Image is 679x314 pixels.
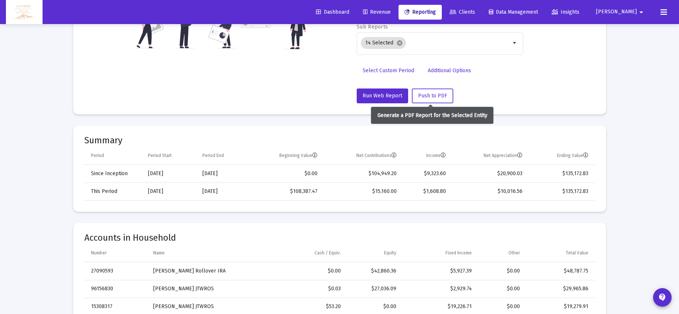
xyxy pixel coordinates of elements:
[357,5,397,20] a: Revenue
[148,188,192,195] div: [DATE]
[444,5,481,20] a: Clients
[323,183,402,200] td: $15,160.00
[357,24,388,30] label: Sub Reports
[351,303,396,310] div: $0.00
[482,285,520,293] div: $0.00
[396,40,403,46] mat-icon: cancel
[91,153,104,158] div: Period
[197,147,249,165] td: Column Period End
[148,244,271,262] td: Column Name
[351,285,396,293] div: $27,036.09
[249,165,323,183] td: $0.00
[402,183,451,200] td: $1,608.80
[271,244,346,262] td: Column Cash / Equiv.
[363,67,414,74] span: Select Custom Period
[351,267,396,275] div: $42,860.36
[552,9,579,15] span: Insights
[202,153,224,158] div: Period End
[489,9,538,15] span: Data Management
[402,147,451,165] td: Column Income
[84,244,148,262] td: Column Number
[84,262,148,280] td: 27090593
[361,37,406,49] mat-chip: 14 Selected
[587,4,655,19] button: [PERSON_NAME]
[279,153,317,158] div: Beginning Value
[528,165,595,183] td: $135,172.83
[84,147,143,165] td: Column Period
[323,165,402,183] td: $104,949.20
[482,267,520,275] div: $0.00
[402,165,451,183] td: $9,323.60
[84,165,143,183] td: Since Inception
[451,183,528,200] td: $10,016.56
[451,147,528,165] td: Column Net Appreciation
[276,285,341,293] div: $0.03
[596,9,637,15] span: [PERSON_NAME]
[530,267,588,275] div: $48,787.75
[637,5,646,20] mat-icon: arrow_drop_down
[407,267,472,275] div: $5,927.39
[407,285,472,293] div: $2,929.74
[484,153,522,158] div: Net Appreciation
[315,250,341,256] div: Cash / Equiv.
[143,147,197,165] td: Column Period Start
[84,280,148,298] td: 96156830
[148,262,271,280] td: [PERSON_NAME] Rollover IRA
[566,250,588,256] div: Total Value
[361,36,511,50] mat-chip-list: Selection
[202,188,243,195] div: [DATE]
[153,250,165,256] div: Name
[401,244,477,262] td: Column Fixed Income
[508,250,520,256] div: Other
[84,137,595,144] mat-card-title: Summary
[658,293,667,302] mat-icon: contact_support
[84,234,595,241] mat-card-title: Accounts in Household
[528,147,595,165] td: Column Ending Value
[84,183,143,200] td: This Period
[477,244,525,262] td: Column Other
[363,93,402,99] span: Run Web Report
[483,5,544,20] a: Data Management
[511,39,520,47] mat-icon: arrow_drop_down
[525,244,595,262] td: Column Total Value
[530,303,588,310] div: $19,279.91
[316,9,349,15] span: Dashboard
[363,9,391,15] span: Revenue
[148,280,271,298] td: [PERSON_NAME] JTWROS
[404,9,436,15] span: Reporting
[276,267,341,275] div: $0.00
[451,165,528,183] td: $20,900.03
[346,244,401,262] td: Column Equity
[84,147,595,201] div: Data grid
[426,153,446,158] div: Income
[323,147,402,165] td: Column Net Contributions
[530,285,588,293] div: $29,965.86
[407,303,472,310] div: $19,226.71
[249,147,323,165] td: Column Beginning Value
[276,303,341,310] div: $53.20
[91,250,107,256] div: Number
[528,183,595,200] td: $135,172.83
[148,153,172,158] div: Period Start
[384,250,396,256] div: Equity
[482,303,520,310] div: $0.00
[202,170,243,177] div: [DATE]
[249,183,323,200] td: $108,387.47
[310,5,355,20] a: Dashboard
[399,5,442,20] a: Reporting
[357,88,408,103] button: Run Web Report
[412,88,453,103] button: Push to PDF
[557,153,588,158] div: Ending Value
[446,250,472,256] div: Fixed Income
[356,153,397,158] div: Net Contributions
[418,93,447,99] span: Push to PDF
[428,67,471,74] span: Additional Options
[546,5,585,20] a: Insights
[148,170,192,177] div: [DATE]
[450,9,475,15] span: Clients
[11,5,37,20] img: Dashboard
